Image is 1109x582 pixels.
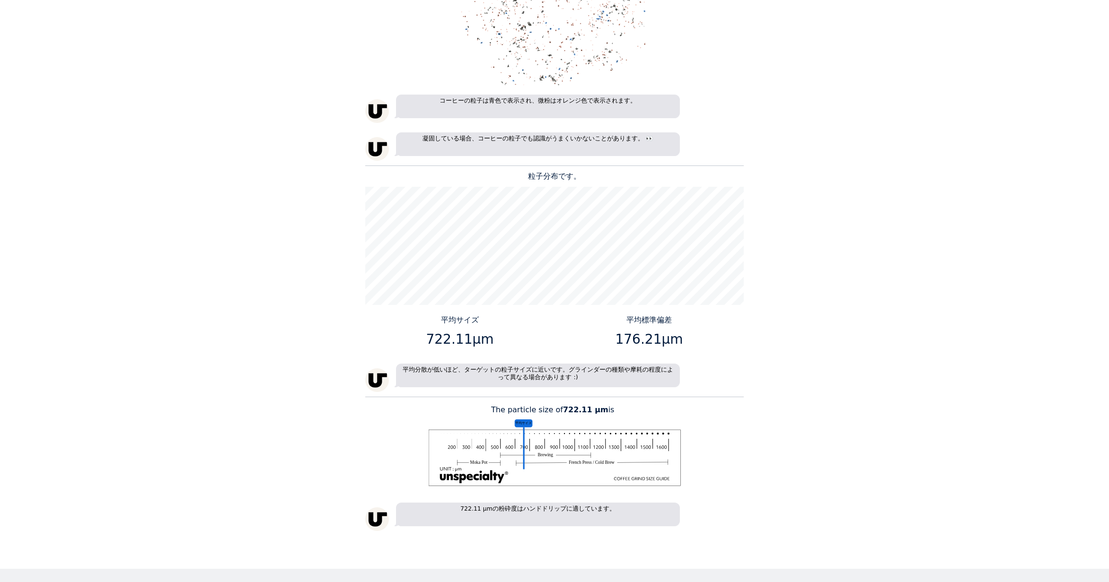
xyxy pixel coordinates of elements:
b: 722.11 μm [563,405,608,414]
p: 平均分散が低いほど、ターゲットの粒子サイズに近いです。グラインダーの種類や摩耗の程度によって異なる場合があります :) [396,364,680,387]
p: 平均標準偏差 [558,314,740,326]
img: unspecialty-logo [365,137,389,161]
p: 722.11μm [369,330,551,349]
img: unspecialty-logo [365,99,389,123]
p: コーヒーの粒子は青色で表示され、微粉はオレンジ色で表示されます。 [396,95,680,118]
img: unspecialty-logo [365,507,389,531]
img: unspecialty-logo [365,368,389,392]
p: 凝固している場合、コーヒーの粒子でも認識がうまくいかないことがあります。 👀 [396,132,680,156]
tspan: 平均サイズ [515,421,532,425]
p: 722.11 µmの粉砕度はハンドドリップに適しています。 [396,503,680,526]
p: 176.21μm [558,330,740,349]
p: 平均サイズ [369,314,551,326]
p: The particle size of is [365,404,744,416]
p: 粒子分布です。 [365,171,744,182]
